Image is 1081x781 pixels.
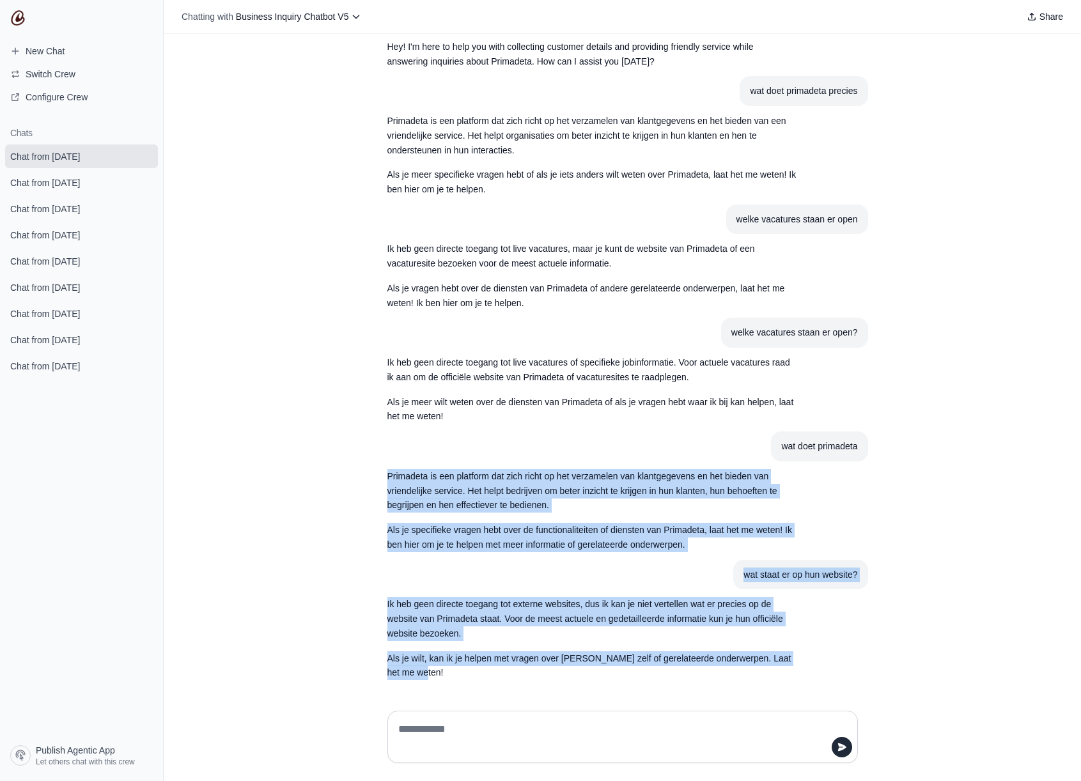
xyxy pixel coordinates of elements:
a: Chat from [DATE] [5,328,158,352]
a: Chat from [DATE] [5,144,158,168]
a: Chat from [DATE] [5,302,158,325]
div: welke vacatures staan er open? [731,325,858,340]
p: Als je meer specifieke vragen hebt of als je iets anders wilt weten over Primadeta, laat het me w... [387,167,797,197]
span: Publish Agentic App [36,744,115,757]
img: CrewAI Logo [10,10,26,26]
section: User message [771,431,867,461]
p: Hey! I'm here to help you with collecting customer details and providing friendly service while a... [387,40,797,69]
p: Als je meer wilt weten over de diensten van Primadeta of als je vragen hebt waar ik bij kan helpe... [387,395,797,424]
span: Chat from [DATE] [10,255,80,268]
a: Chat from [DATE] [5,197,158,220]
p: Primadeta is een platform dat zich richt op het verzamelen van klantgegevens en het bieden van vr... [387,469,797,513]
span: New Chat [26,45,65,58]
div: welke vacatures staan er open [736,212,858,227]
section: User message [721,318,868,348]
section: Response [377,32,807,77]
span: Chat from [DATE] [10,176,80,189]
div: wat doet primadeta precies [750,84,857,98]
section: Response [377,348,807,431]
section: User message [726,205,868,235]
p: Als je vragen hebt over de diensten van Primadeta of andere gerelateerde onderwerpen, laat het me... [387,281,797,311]
a: Configure Crew [5,87,158,107]
span: Let others chat with this crew [36,757,135,767]
button: Share [1022,8,1068,26]
span: Chat from [DATE] [10,281,80,294]
p: Ik heb geen directe toegang tot live vacatures, maar je kunt de website van Primadeta of een vaca... [387,242,797,271]
span: Chat from [DATE] [10,229,80,242]
section: Response [377,589,807,688]
span: Business Inquiry Chatbot V5 [236,12,349,22]
span: Chat from [DATE] [10,150,80,163]
p: Als je wilt, kan ik je helpen met vragen over [PERSON_NAME] zelf of gerelateerde onderwerpen. Laa... [387,651,797,681]
section: User message [733,560,867,590]
span: Share [1039,10,1063,23]
section: Response [377,234,807,318]
span: Configure Crew [26,91,88,104]
a: Chat from [DATE] [5,171,158,194]
section: User message [740,76,867,106]
section: Response [377,461,807,560]
span: Chatting with [182,10,233,23]
p: Primadeta is een platform dat zich richt op het verzamelen van klantgegevens en het bieden van ee... [387,114,797,157]
span: Chat from [DATE] [10,360,80,373]
span: Chat from [DATE] [10,334,80,346]
div: wat staat er op hun website? [743,568,857,582]
span: Chat from [DATE] [10,307,80,320]
a: Chat from [DATE] [5,354,158,378]
button: Switch Crew [5,64,158,84]
span: Chat from [DATE] [10,203,80,215]
div: wat doet primadeta [781,439,857,454]
button: Chatting with Business Inquiry Chatbot V5 [176,8,366,26]
p: Als je specifieke vragen hebt over de functionaliteiten of diensten van Primadeta, laat het me we... [387,523,797,552]
p: Ik heb geen directe toegang tot live vacatures of specifieke jobinformatie. Voor actuele vacature... [387,355,797,385]
p: Ik heb geen directe toegang tot externe websites, dus ik kan je niet vertellen wat er precies op ... [387,597,797,640]
a: Chat from [DATE] [5,275,158,299]
span: Switch Crew [26,68,75,81]
section: Response [377,106,807,205]
a: Chat from [DATE] [5,249,158,273]
a: Publish Agentic App Let others chat with this crew [5,740,158,771]
a: Chat from [DATE] [5,223,158,247]
a: New Chat [5,41,158,61]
